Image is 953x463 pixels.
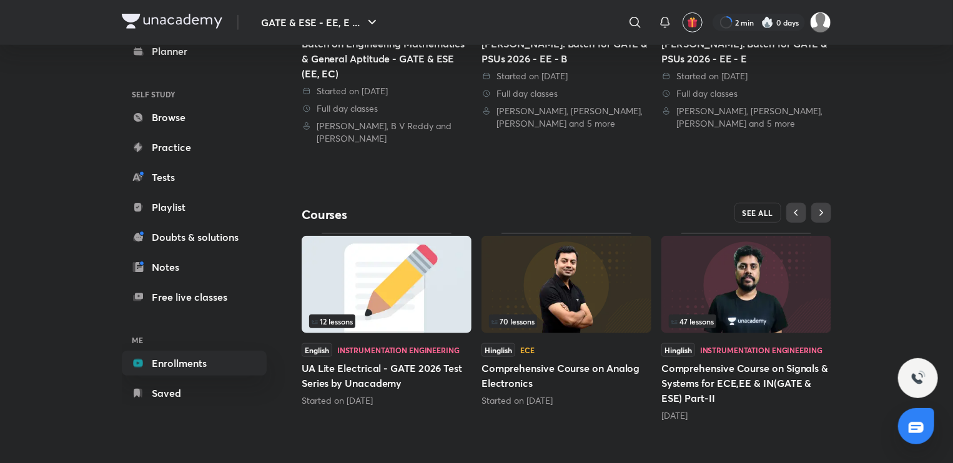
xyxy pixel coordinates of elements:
[669,314,824,328] div: infocontainer
[302,36,472,81] div: Batch on Engineering Mathematics & General Aptitude - GATE & ESE (EE, EC)
[661,233,831,421] div: Comprehensive Course on Signals & Systems for ECE,EE & IN(GATE & ESE) Part-II
[122,285,267,309] a: Free live classes
[683,12,703,32] button: avatar
[122,135,267,160] a: Practice
[122,255,267,280] a: Notes
[481,233,651,406] div: Comprehensive Course on Analog Electronics
[122,225,267,250] a: Doubts & solutions
[481,394,651,407] div: Started on Aug 26
[312,318,353,325] span: 12 lessons
[302,361,472,391] h5: UA Lite Electrical - GATE 2026 Test Series by Unacademy
[122,105,267,130] a: Browse
[491,318,535,325] span: 70 lessons
[481,105,651,130] div: Manoj Singh Chauhan, Vishal Soni, Shishir Kumar Das and 5 more
[734,203,782,223] button: SEE ALL
[761,16,774,29] img: streak
[302,85,472,97] div: Started on 19 Feb 2023
[661,343,695,357] span: Hinglish
[122,329,267,351] h6: ME
[122,165,267,190] a: Tests
[302,394,472,407] div: Started on Aug 13
[337,346,460,354] div: Instrumentation Engineering
[743,208,774,217] span: SEE ALL
[669,314,824,328] div: infosection
[122,84,267,105] h6: SELF STUDY
[481,87,651,100] div: Full day classes
[520,346,535,354] div: ECE
[302,207,566,223] h4: Courses
[481,343,515,357] span: Hinglish
[302,233,472,406] div: UA Lite Electrical - GATE 2026 Test Series by Unacademy
[661,36,831,66] div: [PERSON_NAME]: Batch for GATE & PSUs 2026 - EE - E
[302,102,472,115] div: Full day classes
[122,14,222,32] a: Company Logo
[122,381,267,406] a: Saved
[661,70,831,82] div: Started on 11 Oct 2024
[810,12,831,33] img: Ayush
[254,10,387,35] button: GATE & ESE - EE, E ...
[671,318,714,325] span: 47 lessons
[661,236,831,333] img: Thumbnail
[489,314,644,328] div: left
[489,314,644,328] div: infocontainer
[481,361,651,391] h5: Comprehensive Course on Analog Electronics
[309,314,464,328] div: left
[661,87,831,100] div: Full day classes
[687,17,698,28] img: avatar
[122,195,267,220] a: Playlist
[661,409,831,422] div: 1 month ago
[669,314,824,328] div: left
[302,236,472,333] img: Thumbnail
[302,120,472,145] div: Saurabh Thakur, B V Reddy and Mayank Sahu
[661,105,831,130] div: Manoj Singh Chauhan, Vishal Soni, Shishir Kumar Das and 5 more
[122,39,267,64] a: Planner
[481,36,651,66] div: [PERSON_NAME]: Batch for GATE & PSUs 2026 - EE - B
[481,70,651,82] div: Started on 21 Jul 2024
[700,346,822,354] div: Instrumentation Engineering
[309,314,464,328] div: infocontainer
[489,314,644,328] div: infosection
[309,314,464,328] div: infosection
[122,351,267,376] a: Enrollments
[481,236,651,333] img: Thumbnail
[911,371,926,386] img: ttu
[661,361,831,406] h5: Comprehensive Course on Signals & Systems for ECE,EE & IN(GATE & ESE) Part-II
[122,14,222,29] img: Company Logo
[302,343,332,357] span: English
